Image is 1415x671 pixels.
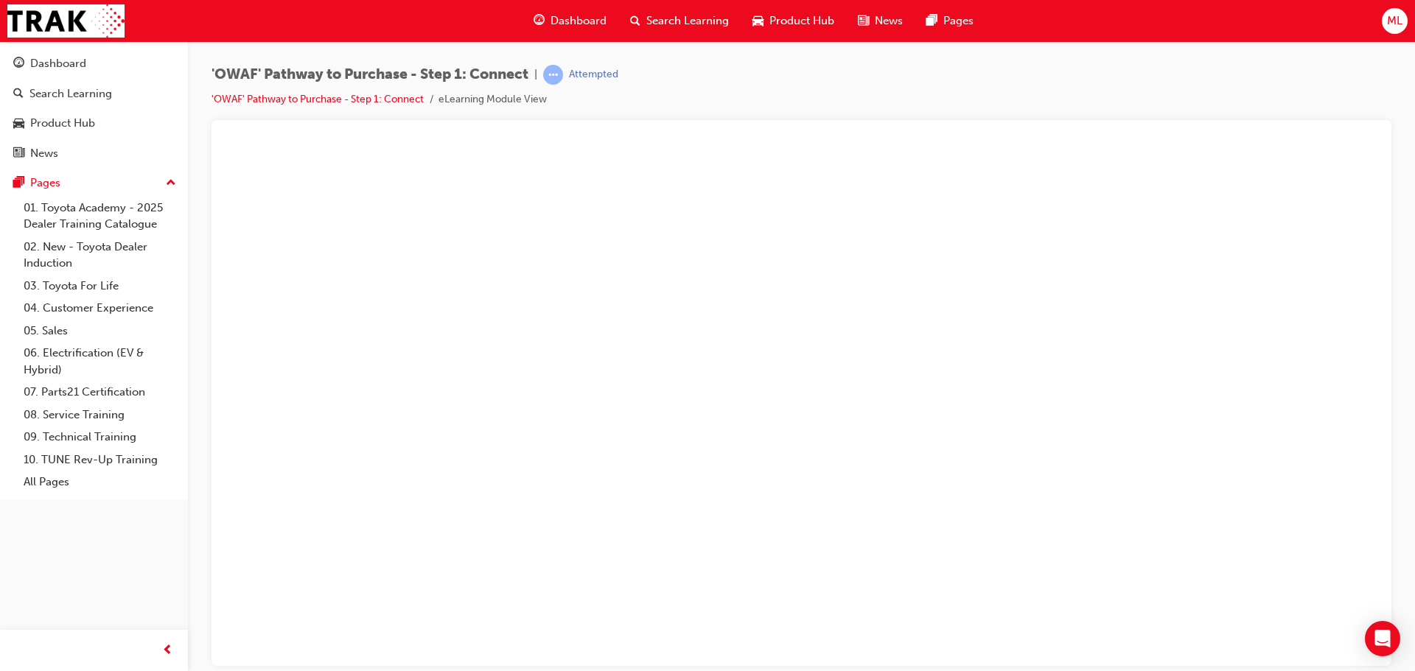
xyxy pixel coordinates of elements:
[13,117,24,130] span: car-icon
[18,381,182,404] a: 07. Parts21 Certification
[1365,621,1400,656] div: Open Intercom Messenger
[6,140,182,167] a: News
[18,342,182,381] a: 06. Electrification (EV & Hybrid)
[752,12,764,30] span: car-icon
[18,471,182,493] a: All Pages
[18,275,182,298] a: 03. Toyota For Life
[6,169,182,197] button: Pages
[6,50,182,77] a: Dashboard
[212,93,424,105] a: 'OWAF' Pathway to Purchase - Step 1: Connect
[13,57,24,71] span: guage-icon
[13,88,24,101] span: search-icon
[30,55,86,72] div: Dashboard
[875,13,903,29] span: News
[569,68,618,82] div: Attempted
[1387,13,1402,29] span: ML
[769,13,834,29] span: Product Hub
[162,642,173,660] span: prev-icon
[18,236,182,275] a: 02. New - Toyota Dealer Induction
[6,110,182,137] a: Product Hub
[543,65,563,85] span: learningRecordVerb_ATTEMPT-icon
[13,177,24,190] span: pages-icon
[30,145,58,162] div: News
[30,175,60,192] div: Pages
[18,297,182,320] a: 04. Customer Experience
[18,320,182,342] a: 05. Sales
[18,426,182,449] a: 09. Technical Training
[534,66,537,83] span: |
[18,197,182,236] a: 01. Toyota Academy - 2025 Dealer Training Catalogue
[534,12,545,30] span: guage-icon
[18,449,182,471] a: 10. TUNE Rev-Up Training
[618,6,741,36] a: search-iconSearch Learning
[6,47,182,169] button: DashboardSearch LearningProduct HubNews
[18,404,182,426] a: 08. Service Training
[943,13,974,29] span: Pages
[522,6,618,36] a: guage-iconDashboard
[13,147,24,161] span: news-icon
[212,66,528,83] span: 'OWAF' Pathway to Purchase - Step 1: Connect
[926,12,937,30] span: pages-icon
[7,4,125,38] img: Trak
[551,13,607,29] span: Dashboard
[858,12,869,30] span: news-icon
[1382,8,1408,34] button: ML
[630,12,640,30] span: search-icon
[646,13,729,29] span: Search Learning
[30,115,95,132] div: Product Hub
[846,6,915,36] a: news-iconNews
[741,6,846,36] a: car-iconProduct Hub
[29,85,112,102] div: Search Learning
[439,91,547,108] li: eLearning Module View
[915,6,985,36] a: pages-iconPages
[6,80,182,108] a: Search Learning
[166,174,176,193] span: up-icon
